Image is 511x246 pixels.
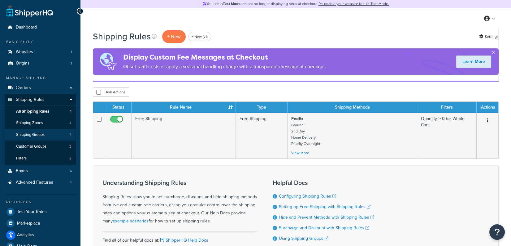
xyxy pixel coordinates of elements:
[16,61,30,66] span: Origins
[102,231,257,244] div: Find all of our helpful docs at:
[16,156,27,161] span: Filters
[5,141,76,152] li: Customer Groups
[113,218,149,224] a: example scenarios
[417,102,477,113] th: Filters
[5,39,76,45] div: Basic Setup
[5,165,76,177] a: Boxes
[291,150,309,156] a: View More
[5,153,76,164] li: Filters
[279,225,369,231] a: Surcharge and Discount with Shipping Rules
[5,218,76,229] a: Marketplace
[456,56,491,68] a: Learn More
[236,102,288,113] th: Type
[16,168,28,174] span: Boxes
[5,106,76,117] li: All Shipping Rules
[71,61,72,66] span: 1
[5,153,76,164] a: Filters 2
[5,177,76,188] li: Advanced Features
[5,206,76,217] a: Test Your Rates
[71,49,72,55] span: 1
[279,235,328,242] a: Using Shipping Groups
[5,229,76,240] a: Analytics
[105,102,132,113] th: Status
[5,106,76,117] a: All Shipping Rules 1
[288,102,417,113] th: Shipping Methods
[5,58,76,69] a: Origins 1
[16,180,53,185] span: Advanced Features
[16,97,45,102] span: Shipping Rules
[5,94,76,165] li: Shipping Rules
[5,94,76,105] a: Shipping Rules
[132,113,236,159] td: Free Shipping
[123,52,326,62] h4: Display Custom Fee Messages at Checkout
[159,237,208,244] a: ShipperHQ Help Docs
[273,179,374,186] h3: Helpful Docs
[70,109,71,114] span: 1
[417,113,477,159] td: Quantity ≥ 0 for Whole Cart
[5,22,76,33] a: Dashboard
[223,1,240,7] strong: Test Mode
[5,129,76,141] a: Shipping Groups 4
[16,109,49,114] span: All Shipping Rules
[17,232,34,238] span: Analytics
[5,177,76,188] a: Advanced Features 4
[70,180,72,185] span: 4
[479,32,499,41] a: Settings
[102,179,257,225] div: Shipping Rules allow you to set, surcharge, discount, and hide shipping methods from live and cus...
[93,48,123,75] img: duties-banner-06bc72dcb5fe05cb3f9472aba00be2ae8eb53ab6f0d8bb03d382ba314ac3c341.png
[5,117,76,129] li: Shipping Zones
[5,141,76,152] a: Customer Groups 3
[16,25,37,30] span: Dashboard
[5,199,76,205] div: Resources
[477,102,498,113] th: Actions
[489,224,505,240] button: Open Resource Center
[102,179,257,186] h3: Understanding Shipping Rules
[69,132,71,137] span: 4
[162,30,186,43] p: + New
[291,115,303,122] strong: FedEx
[69,120,71,126] span: 4
[16,49,33,55] span: Websites
[236,113,288,159] td: Free Shipping
[279,214,374,221] a: Hide and Prevent Methods with Shipping Rules
[5,46,76,58] li: Websites
[93,30,151,42] h1: Shipping Rules
[291,122,320,146] small: Ground 2nd Day Home Delivery Priority Overnight
[5,46,76,58] a: Websites 1
[93,87,129,97] button: Bulk Actions
[5,58,76,69] li: Origins
[17,221,40,226] span: Marketplace
[5,117,76,129] a: Shipping Zones 4
[188,32,211,41] a: + New (v1)
[69,144,71,149] span: 3
[16,120,43,126] span: Shipping Zones
[318,1,389,7] a: Re-enable your website to exit Test Mode.
[132,102,236,113] th: Rule Name : activate to sort column ascending
[123,62,326,71] p: Offset tariff costs or apply a seasonal handling charge with a transparent message at checkout.
[5,75,76,81] div: Manage Shipping
[16,85,31,91] span: Carriers
[16,132,45,137] span: Shipping Groups
[17,209,47,215] span: Test Your Rates
[69,156,71,161] span: 2
[16,144,46,149] span: Customer Groups
[279,204,370,210] a: Setting up Free Shipping with Shipping Rules
[5,82,76,94] a: Carriers
[6,5,53,17] a: ShipperHQ Home
[279,193,336,199] a: Configuring Shipping Rules
[5,129,76,141] li: Shipping Groups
